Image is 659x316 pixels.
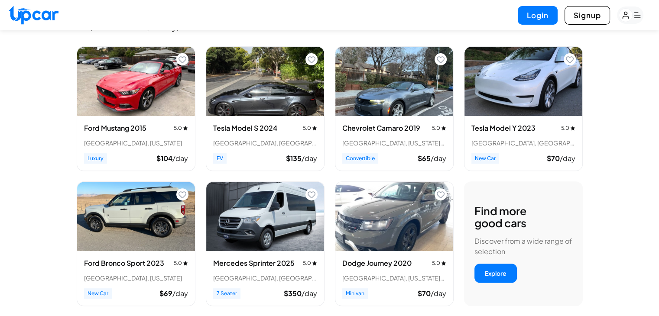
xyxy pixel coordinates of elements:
h3: Tesla Model Y 2023 [471,123,536,133]
img: Tesla Model S 2024 [206,47,324,116]
img: Tesla Model Y 2023 [464,47,582,116]
h3: Mercedes Sprinter 2025 [213,258,295,268]
button: Login [518,6,558,25]
div: [GEOGRAPHIC_DATA], [GEOGRAPHIC_DATA] [213,139,317,147]
span: /day [302,289,317,298]
span: $ 70 [547,154,560,163]
img: star [570,126,575,130]
span: 5.0 [432,125,446,132]
button: Add to favorites [435,53,447,65]
span: Convertible [342,153,378,164]
div: View details for Ford Bronco Sport 2023 [77,181,195,306]
div: View details for Tesla Model S 2024 [206,46,325,171]
button: Add to favorites [176,53,188,65]
span: 5.0 [432,260,446,267]
p: Discover from a wide range of selection [474,236,572,257]
span: /day [431,289,446,298]
span: $ 350 [284,289,302,298]
span: /day [431,154,446,163]
h3: Ford Bronco Sport 2023 [84,258,164,268]
button: Add to favorites [305,188,318,200]
span: $ 70 [418,289,431,298]
img: star [312,126,317,130]
button: Add to favorites [305,53,318,65]
span: Luxury [84,153,107,164]
button: Add to favorites [564,53,576,65]
div: [GEOGRAPHIC_DATA], [US_STATE] [84,139,188,147]
span: $ 69 [159,289,172,298]
span: $ 135 [286,154,302,163]
span: /day [302,154,317,163]
div: View details for Ford Mustang 2015 [77,46,195,171]
span: New Car [471,153,499,164]
h3: Chevrolet Camaro 2019 [342,123,420,133]
h3: Find more good cars [474,205,526,229]
span: 5.0 [174,125,188,132]
span: /day [172,289,188,298]
div: [GEOGRAPHIC_DATA], [US_STATE] • 2 trips [342,139,446,147]
span: Minivan [342,288,368,299]
button: Signup [565,6,610,25]
img: star [312,261,317,265]
img: Dodge Journey 2020 [335,182,453,251]
div: View details for Tesla Model Y 2023 [464,46,583,171]
div: [GEOGRAPHIC_DATA], [GEOGRAPHIC_DATA] [213,274,317,282]
div: View details for Dodge Journey 2020 [335,181,454,306]
img: star [183,261,188,265]
span: 5.0 [561,125,575,132]
span: New Car [84,288,112,299]
img: Ford Mustang 2015 [77,47,195,116]
img: Chevrolet Camaro 2019 [335,47,453,116]
h3: Dodge Journey 2020 [342,258,412,268]
div: [GEOGRAPHIC_DATA], [GEOGRAPHIC_DATA] [471,139,575,147]
img: Ford Bronco Sport 2023 [77,182,195,251]
span: EV [213,153,227,164]
button: Add to favorites [435,188,447,200]
div: View details for Chevrolet Camaro 2019 [335,46,454,171]
img: star [441,261,446,265]
button: Explore [474,264,517,283]
img: Upcar Logo [9,6,58,24]
div: [GEOGRAPHIC_DATA], [US_STATE] • 1 trips [342,274,446,282]
span: /day [560,154,575,163]
h3: Tesla Model S 2024 [213,123,277,133]
span: /day [172,154,188,163]
span: 5.0 [174,260,188,267]
img: star [183,126,188,130]
span: 7 Seater [213,288,240,299]
span: $ 65 [418,154,431,163]
div: [GEOGRAPHIC_DATA], [US_STATE] [84,274,188,282]
span: 5.0 [303,125,317,132]
span: 5.0 [303,260,317,267]
img: star [441,126,446,130]
button: Add to favorites [176,188,188,200]
span: $ 104 [156,154,172,163]
h3: Ford Mustang 2015 [84,123,146,133]
div: View details for Mercedes Sprinter 2025 [206,181,325,306]
img: Mercedes Sprinter 2025 [206,182,324,251]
